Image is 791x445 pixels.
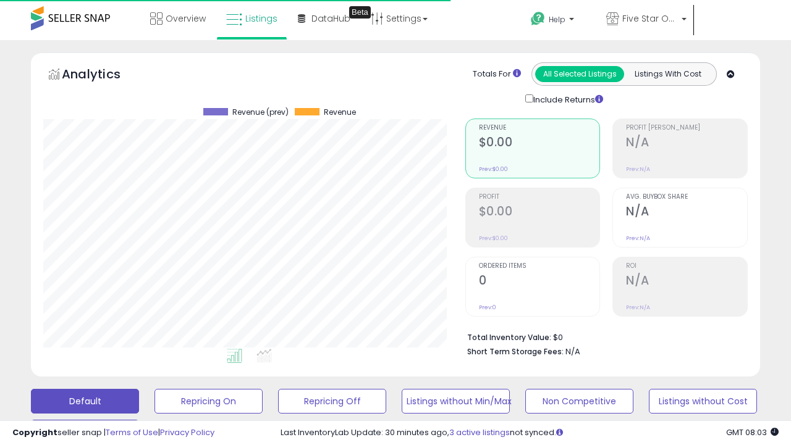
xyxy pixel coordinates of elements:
[324,108,356,117] span: Revenue
[626,135,747,152] h2: N/A
[649,389,757,414] button: Listings without Cost
[479,273,600,290] h2: 0
[106,426,158,438] a: Terms of Use
[467,346,564,357] b: Short Term Storage Fees:
[467,332,551,343] b: Total Inventory Value:
[626,304,650,311] small: Prev: N/A
[626,273,747,290] h2: N/A
[525,389,633,414] button: Non Competitive
[565,346,580,357] span: N/A
[349,6,371,19] div: Tooltip anchor
[479,135,600,152] h2: $0.00
[521,2,595,40] a: Help
[535,66,624,82] button: All Selected Listings
[62,65,145,86] h5: Analytics
[479,165,508,173] small: Prev: $0.00
[12,427,214,439] div: seller snap | |
[626,125,747,131] span: Profit [PERSON_NAME]
[473,69,521,80] div: Totals For
[245,12,277,25] span: Listings
[626,263,747,270] span: ROI
[726,426,779,438] span: 2025-09-18 08:03 GMT
[232,108,289,117] span: Revenue (prev)
[311,12,350,25] span: DataHub
[12,426,57,438] strong: Copyright
[549,14,565,25] span: Help
[626,235,650,242] small: Prev: N/A
[479,125,600,131] span: Revenue
[530,11,546,27] i: Get Help
[449,426,510,438] a: 3 active listings
[402,389,510,414] button: Listings without Min/Max
[626,165,650,173] small: Prev: N/A
[31,389,139,414] button: Default
[479,304,496,311] small: Prev: 0
[626,204,747,221] h2: N/A
[160,426,214,438] a: Privacy Policy
[278,389,386,414] button: Repricing Off
[479,204,600,221] h2: $0.00
[479,263,600,270] span: Ordered Items
[166,12,206,25] span: Overview
[281,427,779,439] div: Last InventoryLab Update: 30 minutes ago, not synced.
[154,389,263,414] button: Repricing On
[479,194,600,201] span: Profit
[626,194,747,201] span: Avg. Buybox Share
[467,329,739,344] li: $0
[516,92,618,106] div: Include Returns
[31,420,139,444] button: Deactivated & In Stock
[479,235,508,242] small: Prev: $0.00
[622,12,678,25] span: Five Star Outlet Store
[624,66,713,82] button: Listings With Cost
